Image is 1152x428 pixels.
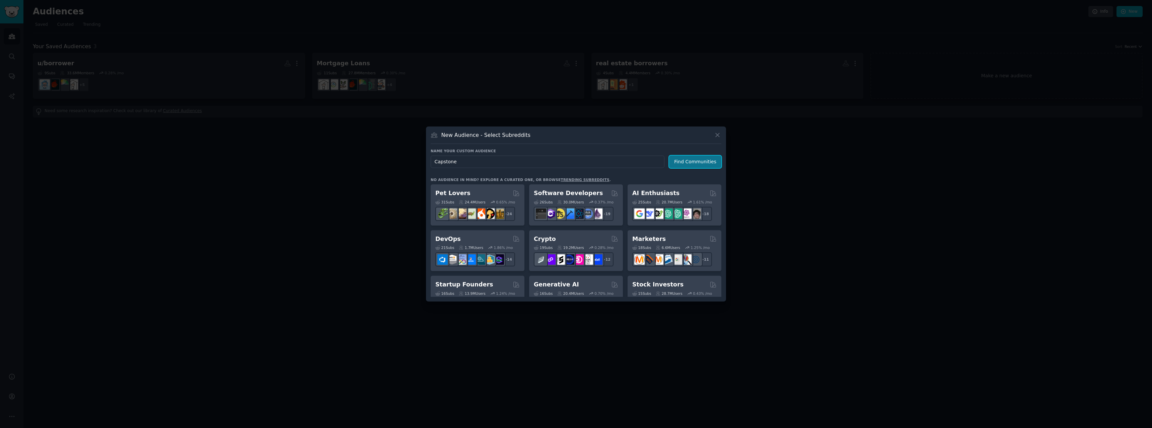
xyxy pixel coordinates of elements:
[691,208,701,219] img: ArtificalIntelligence
[669,156,721,168] button: Find Communities
[555,254,565,265] img: ethstaker
[599,207,614,221] div: + 19
[501,207,515,221] div: + 24
[431,156,664,168] input: Pick a short name, like "Digital Marketers" or "Movie-Goers"
[632,245,651,250] div: 18 Sub s
[644,208,654,219] img: DeepSeek
[644,254,654,265] img: bigseo
[564,254,574,265] img: web3
[681,208,692,219] img: OpenAIDev
[583,208,593,219] img: AskComputerScience
[536,254,546,265] img: ethfinance
[447,254,457,265] img: AWS_Certified_Experts
[435,291,454,296] div: 16 Sub s
[484,208,495,219] img: PetAdvice
[656,200,682,204] div: 20.7M Users
[437,208,448,219] img: herpetology
[496,291,515,296] div: 1.24 % /mo
[475,208,485,219] img: cockatiel
[459,245,483,250] div: 1.7M Users
[536,208,546,219] img: software
[534,291,553,296] div: 16 Sub s
[465,208,476,219] img: turtle
[555,208,565,219] img: learnjavascript
[583,254,593,265] img: CryptoNews
[693,200,712,204] div: 1.61 % /mo
[632,200,651,204] div: 25 Sub s
[693,291,712,296] div: 0.43 % /mo
[632,189,679,197] h2: AI Enthusiasts
[594,245,614,250] div: 0.28 % /mo
[698,207,712,221] div: + 18
[545,208,556,219] img: csharp
[573,208,584,219] img: reactnative
[534,189,603,197] h2: Software Developers
[435,280,493,289] h2: Startup Founders
[435,189,471,197] h2: Pet Lovers
[459,291,485,296] div: 13.9M Users
[494,245,513,250] div: 1.86 % /mo
[653,254,663,265] img: AskMarketing
[634,254,645,265] img: content_marketing
[672,254,682,265] img: googleads
[634,208,645,219] img: GoogleGeminiAI
[632,280,683,289] h2: Stock Investors
[594,200,614,204] div: 0.37 % /mo
[592,254,602,265] img: defi_
[662,254,673,265] img: Emailmarketing
[484,254,495,265] img: aws_cdk
[632,235,666,243] h2: Marketers
[435,200,454,204] div: 31 Sub s
[494,208,504,219] img: dogbreed
[441,132,530,139] h3: New Audience - Select Subreddits
[459,200,485,204] div: 24.4M Users
[557,291,584,296] div: 20.4M Users
[592,208,602,219] img: elixir
[545,254,556,265] img: 0xPolygon
[437,254,448,265] img: azuredevops
[656,245,680,250] div: 6.6M Users
[435,245,454,250] div: 21 Sub s
[465,254,476,265] img: DevOpsLinks
[534,235,556,243] h2: Crypto
[632,291,651,296] div: 15 Sub s
[501,252,515,266] div: + 14
[431,149,721,153] h3: Name your custom audience
[456,208,466,219] img: leopardgeckos
[672,208,682,219] img: chatgpt_prompts_
[534,200,553,204] div: 26 Sub s
[475,254,485,265] img: platformengineering
[573,254,584,265] img: defiblockchain
[557,200,584,204] div: 30.0M Users
[594,291,614,296] div: 0.70 % /mo
[534,245,553,250] div: 19 Sub s
[698,252,712,266] div: + 11
[456,254,466,265] img: Docker_DevOps
[681,254,692,265] img: MarketingResearch
[599,252,614,266] div: + 12
[691,254,701,265] img: OnlineMarketing
[656,291,682,296] div: 28.7M Users
[662,208,673,219] img: chatgpt_promptDesign
[534,280,579,289] h2: Generative AI
[564,208,574,219] img: iOSProgramming
[447,208,457,219] img: ballpython
[431,177,611,182] div: No audience in mind? Explore a curated one, or browse .
[496,200,515,204] div: 0.65 % /mo
[561,178,609,182] a: trending subreddits
[653,208,663,219] img: AItoolsCatalog
[494,254,504,265] img: PlatformEngineers
[435,235,461,243] h2: DevOps
[557,245,584,250] div: 19.2M Users
[691,245,710,250] div: 1.25 % /mo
